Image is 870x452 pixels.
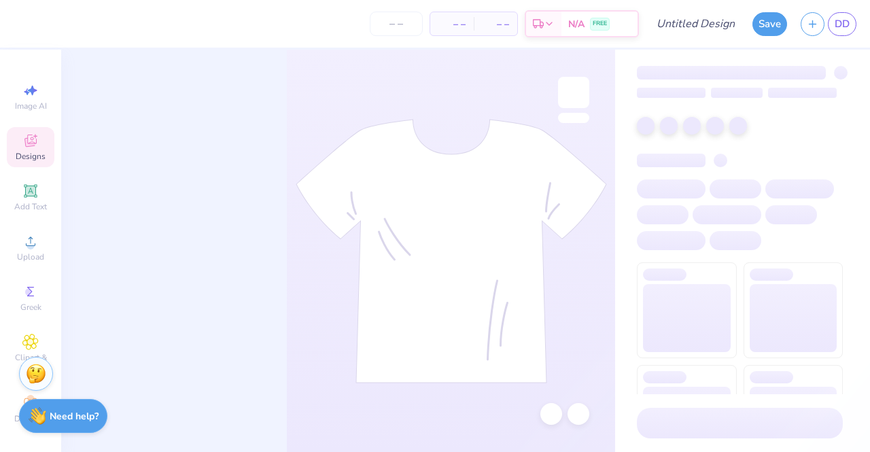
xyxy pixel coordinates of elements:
[835,16,850,32] span: DD
[7,352,54,374] span: Clipart & logos
[568,17,585,31] span: N/A
[296,119,607,383] img: tee-skeleton.svg
[752,12,787,36] button: Save
[593,19,607,29] span: FREE
[17,251,44,262] span: Upload
[16,151,46,162] span: Designs
[370,12,423,36] input: – –
[646,10,746,37] input: Untitled Design
[438,17,466,31] span: – –
[20,302,41,313] span: Greek
[14,413,47,424] span: Decorate
[15,101,47,111] span: Image AI
[50,410,99,423] strong: Need help?
[14,201,47,212] span: Add Text
[482,17,509,31] span: – –
[828,12,856,36] a: DD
